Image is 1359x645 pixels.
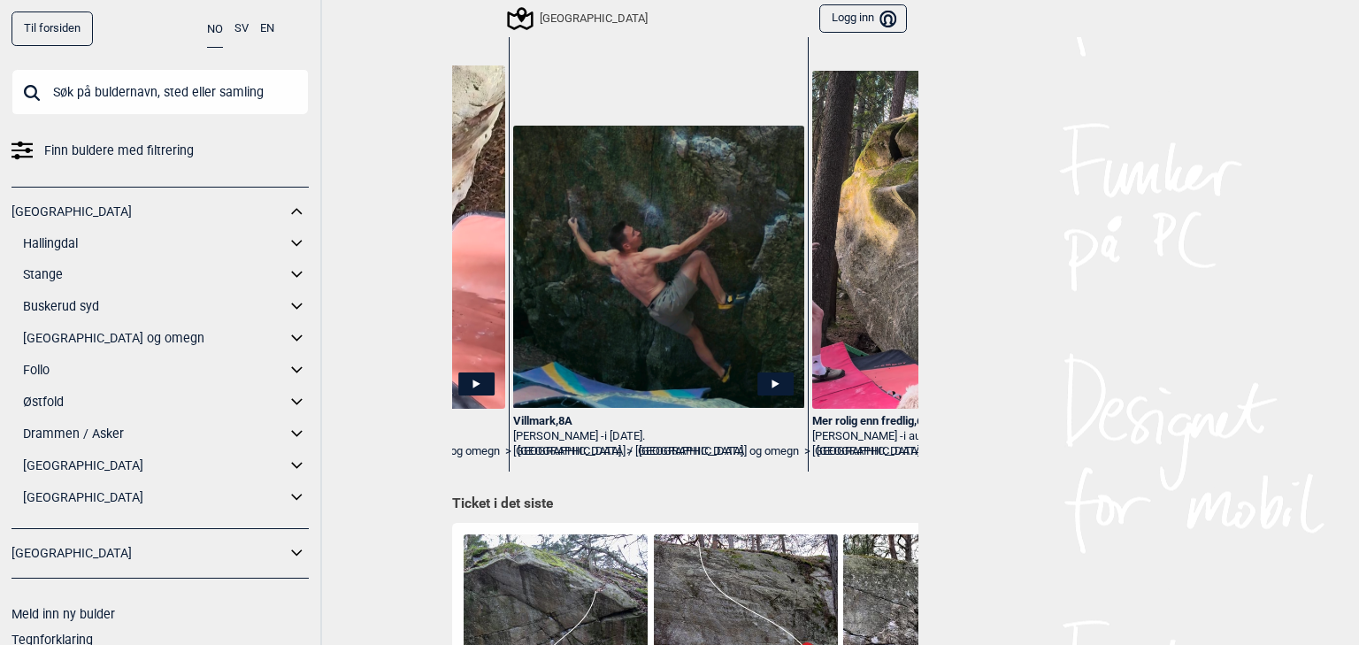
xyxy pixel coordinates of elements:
[12,12,93,46] a: Til forsiden
[23,357,286,383] a: Follo
[12,69,309,115] input: Søk på buldernavn, sted eller samling
[260,12,274,46] button: EN
[234,12,249,46] button: SV
[604,429,645,442] span: i [DATE].
[903,429,976,442] span: i augusti 2025.
[12,138,309,164] a: Finn buldere med filtrering
[23,389,286,415] a: Østfold
[23,485,286,511] a: [GEOGRAPHIC_DATA]
[12,199,286,225] a: [GEOGRAPHIC_DATA]
[23,326,286,351] a: [GEOGRAPHIC_DATA] og omegn
[513,414,804,429] div: Villmark , 8A
[452,495,907,514] h1: Ticket i det siste
[23,262,286,288] a: Stange
[639,444,799,459] a: [GEOGRAPHIC_DATA] og omegn
[23,294,286,319] a: Buskerud syd
[207,12,223,48] button: NO
[510,8,648,29] div: [GEOGRAPHIC_DATA]
[505,444,511,459] span: >
[819,4,907,34] button: Logg inn
[812,71,1103,408] img: Astrid pa Mer Rolig Enn Fredelig
[812,414,1103,429] div: Mer rolig enn fredlig , 6C
[513,429,804,444] div: [PERSON_NAME] -
[513,444,621,459] a: [GEOGRAPHIC_DATA]
[12,541,286,566] a: [GEOGRAPHIC_DATA]
[23,421,286,447] a: Drammen / Asker
[23,231,286,257] a: Hallingdal
[804,444,810,459] span: >
[812,429,1103,444] div: [PERSON_NAME] -
[626,444,633,459] span: >
[44,138,194,164] span: Finn buldere med filtrering
[812,444,920,459] a: [GEOGRAPHIC_DATA]
[23,453,286,479] a: [GEOGRAPHIC_DATA]
[12,607,115,621] a: Meld inn ny bulder
[513,126,804,409] img: Snorre pa Villmark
